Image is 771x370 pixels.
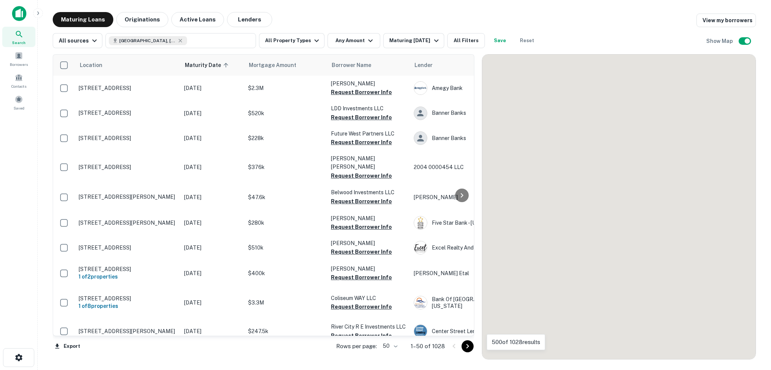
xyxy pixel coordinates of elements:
img: picture [414,296,427,309]
iframe: Chat Widget [733,310,771,346]
p: [STREET_ADDRESS][PERSON_NAME] [79,328,177,335]
p: Belwood Investments LLC [331,188,406,196]
div: Bank Of [GEOGRAPHIC_DATA][US_STATE] [414,296,527,309]
button: All Filters [447,33,485,48]
span: Search [12,40,26,46]
p: Rows per page: [336,342,377,351]
div: Saved [2,92,35,113]
p: [DATE] [184,134,241,142]
p: [PERSON_NAME] [PERSON_NAME] [331,154,406,171]
button: Maturing [DATE] [383,33,444,48]
p: [STREET_ADDRESS] [79,135,177,142]
span: Borrower Name [332,61,371,70]
span: [GEOGRAPHIC_DATA], [GEOGRAPHIC_DATA], [GEOGRAPHIC_DATA] [119,37,176,44]
p: [DATE] [184,298,241,307]
button: Go to next page [462,340,474,352]
button: Request Borrower Info [331,331,392,340]
div: Borrowers [2,49,35,69]
button: All sources [53,33,102,48]
p: [STREET_ADDRESS] [79,295,177,302]
div: Maturing [DATE] [389,36,440,45]
span: Location [79,61,102,70]
span: Mortgage Amount [249,61,306,70]
p: Future West Partners LLC [331,129,406,138]
span: Lender [414,61,433,70]
p: 500 of 1028 results [492,338,540,347]
p: River City R E Investments LLC [331,323,406,331]
div: 50 [380,341,399,352]
div: Banner Banks [414,107,527,120]
button: Request Borrower Info [331,138,392,147]
p: [STREET_ADDRESS] [79,266,177,273]
button: Any Amount [328,33,380,48]
p: 2004 0000454 LLC [414,163,527,171]
th: Mortgage Amount [244,55,327,76]
p: [STREET_ADDRESS] [79,85,177,91]
p: Coliseum WAY LLC [331,294,406,302]
p: [DATE] [184,219,241,227]
p: [PERSON_NAME] [331,265,406,273]
span: Contacts [11,83,26,89]
button: Request Borrower Info [331,302,392,311]
p: 1–50 of 1028 [411,342,445,351]
p: $3.3M [248,298,323,307]
th: Lender [410,55,530,76]
button: Maturing Loans [53,12,113,27]
button: Export [53,341,82,352]
button: Originations [116,12,168,27]
button: Reset [515,33,539,48]
button: [GEOGRAPHIC_DATA], [GEOGRAPHIC_DATA], [GEOGRAPHIC_DATA] [105,33,256,48]
th: Location [75,55,180,76]
p: [DATE] [184,327,241,335]
span: Saved [14,105,24,111]
button: Request Borrower Info [331,113,392,122]
a: Search [2,27,35,47]
button: Request Borrower Info [331,222,392,231]
p: $247.5k [248,327,323,335]
img: picture [414,325,427,338]
th: Maturity Date [180,55,244,76]
span: Borrowers [10,61,28,67]
p: [DATE] [184,269,241,277]
p: $520k [248,109,323,117]
th: Borrower Name [327,55,410,76]
a: View my borrowers [696,14,756,27]
p: [PERSON_NAME] [331,239,406,247]
p: [DATE] [184,244,241,252]
a: Contacts [2,70,35,91]
button: Save your search to get updates of matches that match your search criteria. [488,33,512,48]
img: capitalize-icon.png [12,6,26,21]
p: [PERSON_NAME] [331,214,406,222]
p: [PERSON_NAME] Etal [414,269,527,277]
button: Request Borrower Info [331,88,392,97]
div: Center Street Lending [414,324,527,338]
div: 0 0 [482,55,756,359]
p: [STREET_ADDRESS] [79,110,177,116]
p: [STREET_ADDRESS][PERSON_NAME] [79,219,177,226]
h6: 1 of 8 properties [79,302,177,310]
div: All sources [59,36,99,45]
img: picture [414,82,427,94]
img: picture [414,241,427,254]
p: [STREET_ADDRESS] [79,244,177,251]
h6: 1 of 2 properties [79,273,177,281]
p: $376k [248,163,323,171]
p: [PERSON_NAME] [414,193,527,201]
button: Request Borrower Info [331,171,392,180]
p: [STREET_ADDRESS] [79,164,177,171]
div: Banner Banks [414,131,527,145]
div: Five Star Bank - [US_STATE] [414,216,527,230]
h6: Show Map [706,37,734,45]
button: Lenders [227,12,272,27]
img: picture [414,216,427,229]
p: [STREET_ADDRESS][PERSON_NAME] [79,193,177,200]
p: $47.6k [248,193,323,201]
button: Request Borrower Info [331,197,392,206]
p: [DATE] [184,84,241,92]
p: [DATE] [184,163,241,171]
button: Request Borrower Info [331,273,392,282]
span: Maturity Date [185,61,231,70]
